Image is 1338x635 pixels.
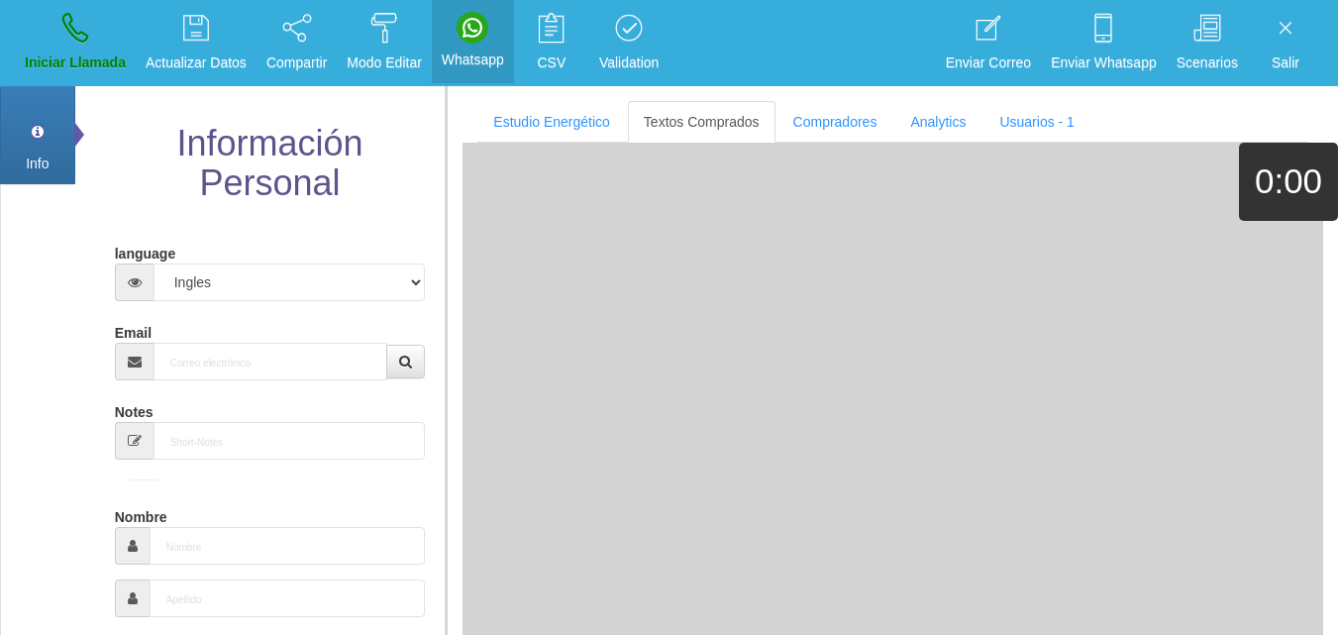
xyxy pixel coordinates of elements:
p: Salir [1258,52,1313,74]
a: Estudio Energético [477,101,626,143]
input: Correo electrónico [154,343,388,380]
input: Short-Notes [154,422,426,460]
p: Modo Editar [347,52,421,74]
h1: 0:00 [1239,162,1338,201]
a: Analytics [894,101,981,143]
a: CSV [517,6,586,80]
input: Nombre [150,527,426,565]
a: Textos Comprados [628,101,775,143]
p: Whatsapp [442,49,504,71]
a: Actualizar Datos [139,6,254,80]
a: Salir [1251,6,1320,80]
p: Scenarios [1177,52,1238,74]
p: Enviar Whatsapp [1051,52,1157,74]
a: Scenarios [1170,6,1245,80]
a: Compartir [259,6,334,80]
a: Iniciar Llamada [18,6,133,80]
a: Whatsapp [435,6,511,77]
a: Enviar Correo [939,6,1038,80]
a: Enviar Whatsapp [1044,6,1164,80]
label: Notes [115,395,154,422]
a: Validation [592,6,666,80]
input: Apellido [150,580,426,617]
h2: Información Personal [110,124,431,202]
p: Enviar Correo [946,52,1031,74]
p: CSV [524,52,579,74]
label: language [115,237,175,264]
a: Compradores [777,101,893,143]
p: Actualizar Datos [146,52,247,74]
p: Iniciar Llamada [25,52,126,74]
a: Modo Editar [340,6,428,80]
p: Compartir [266,52,327,74]
label: Nombre [115,500,167,527]
label: Email [115,316,152,343]
a: Usuarios - 1 [983,101,1089,143]
p: Validation [599,52,659,74]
